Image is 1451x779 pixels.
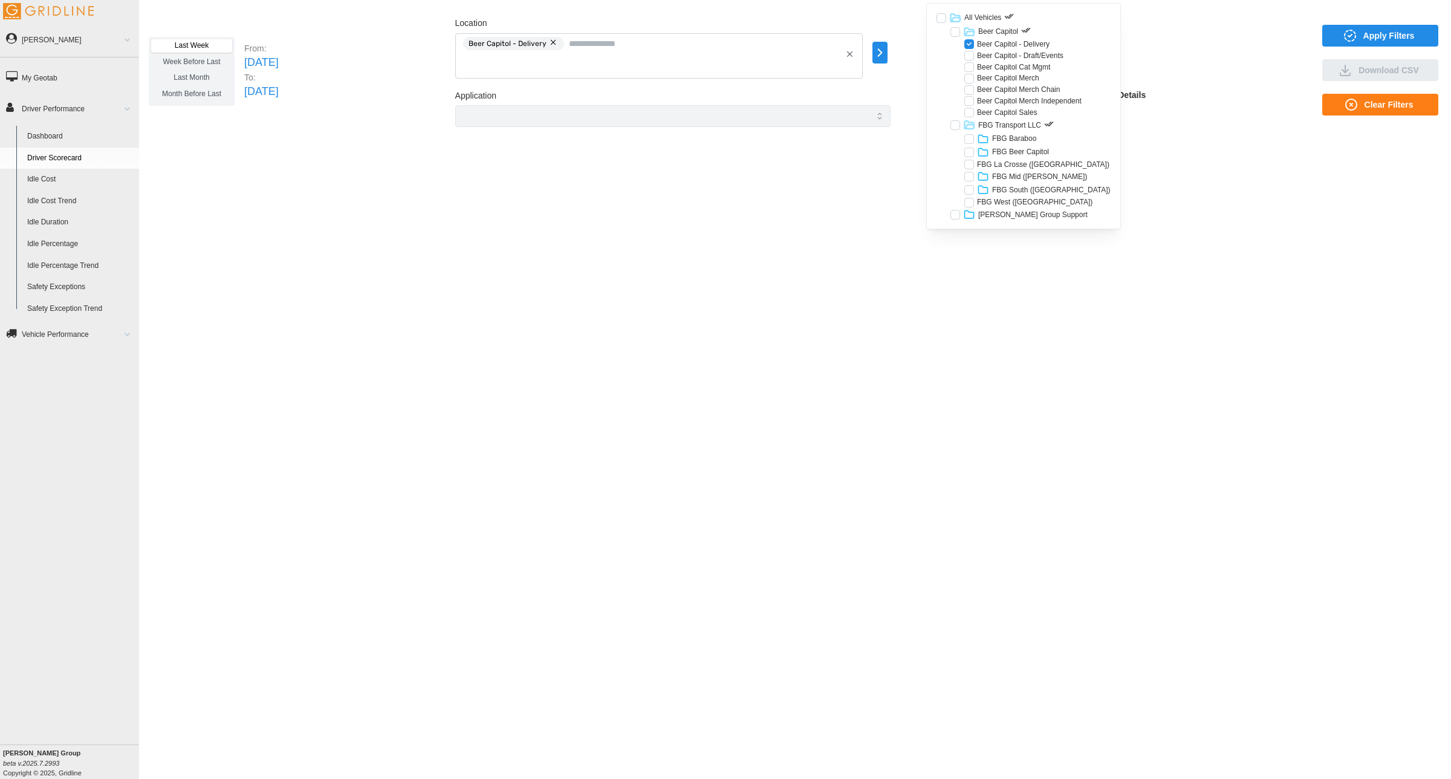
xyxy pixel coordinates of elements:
[22,169,139,191] a: Idle Cost
[992,147,1049,157] p: FBG Beer Capitol
[244,42,279,54] p: From:
[175,41,209,50] span: Last Week
[1365,94,1414,115] span: Clear Filters
[977,62,1050,73] p: Beer Capitol Cat Mgmt
[244,54,279,71] p: [DATE]
[244,71,279,83] p: To:
[3,748,139,778] div: Copyright © 2025, Gridline
[22,276,139,298] a: Safety Exceptions
[1322,25,1438,47] button: Apply Filters
[977,197,1092,207] p: FBG West ([GEOGRAPHIC_DATA])
[978,120,1041,131] p: FBG Transport LLC
[1322,94,1438,116] button: Clear Filters
[977,108,1037,118] p: Beer Capitol Sales
[992,134,1036,144] p: FBG Baraboo
[964,13,1001,23] p: All Vehicles
[992,185,1111,195] p: FBG South ([GEOGRAPHIC_DATA])
[977,39,1050,50] p: Beer Capitol - Delivery
[977,85,1060,95] p: Beer Capitol Merch Chain
[22,233,139,255] a: Idle Percentage
[978,27,1018,37] p: Beer Capitol
[1358,60,1419,80] span: Download CSV
[1363,25,1415,46] span: Apply Filters
[22,126,139,148] a: Dashboard
[469,37,547,50] span: Beer Capitol - Delivery
[1322,59,1438,81] button: Download CSV
[992,172,1087,182] p: FBG Mid ([PERSON_NAME])
[455,90,497,103] label: Application
[22,191,139,212] a: Idle Cost Trend
[22,148,139,169] a: Driver Scorecard
[244,83,279,100] p: [DATE]
[22,212,139,233] a: Idle Duration
[163,57,220,66] span: Week Before Last
[978,210,1088,220] p: [PERSON_NAME] Group Support
[977,73,1039,83] p: Beer Capitol Merch
[22,255,139,277] a: Idle Percentage Trend
[977,96,1082,106] p: Beer Capitol Merch Independent
[3,3,94,19] img: Gridline
[3,749,80,757] b: [PERSON_NAME] Group
[455,17,487,30] label: Location
[977,160,1109,170] p: FBG La Crosse ([GEOGRAPHIC_DATA])
[162,90,221,98] span: Month Before Last
[977,51,1063,61] p: Beer Capitol - Draft/Events
[3,760,59,767] i: beta v.2025.7.2993
[174,73,209,82] span: Last Month
[22,298,139,320] a: Safety Exception Trend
